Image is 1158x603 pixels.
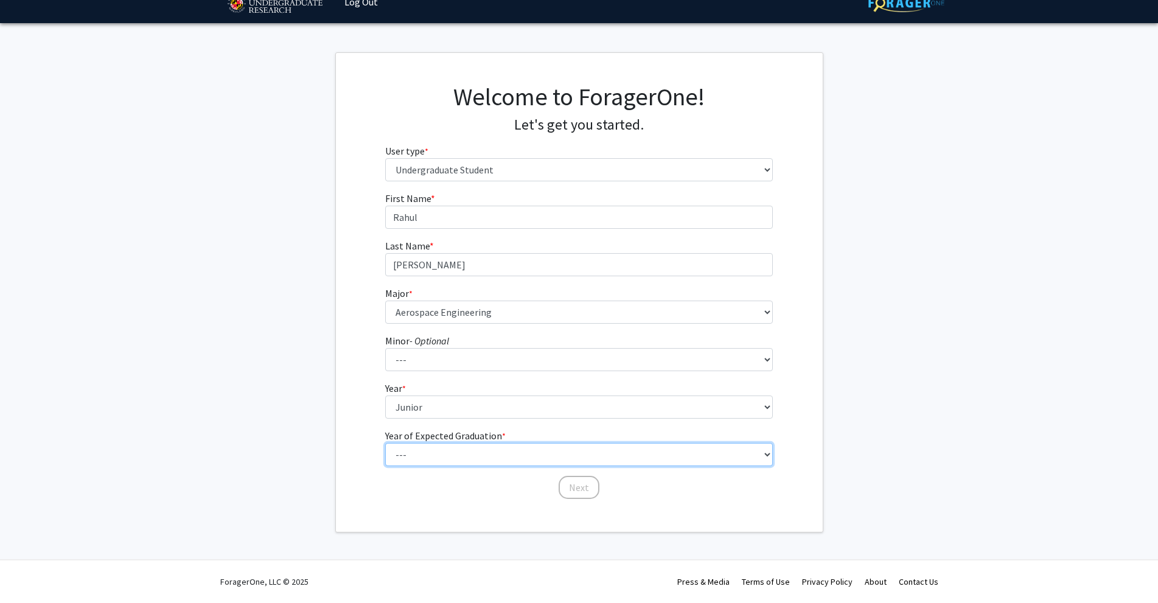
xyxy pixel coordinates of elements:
[559,476,599,499] button: Next
[410,335,449,347] i: - Optional
[742,576,790,587] a: Terms of Use
[220,560,309,603] div: ForagerOne, LLC © 2025
[899,576,938,587] a: Contact Us
[677,576,730,587] a: Press & Media
[865,576,887,587] a: About
[385,428,506,443] label: Year of Expected Graduation
[9,548,52,594] iframe: Chat
[385,144,428,158] label: User type
[385,116,773,134] h4: Let's get you started.
[385,82,773,111] h1: Welcome to ForagerOne!
[802,576,853,587] a: Privacy Policy
[385,381,406,396] label: Year
[385,286,413,301] label: Major
[385,333,449,348] label: Minor
[385,192,431,204] span: First Name
[385,240,430,252] span: Last Name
